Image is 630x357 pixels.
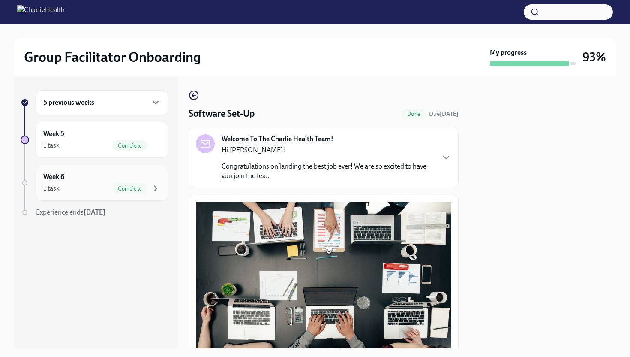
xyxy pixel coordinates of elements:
[43,141,60,150] div: 1 task
[440,110,459,118] strong: [DATE]
[36,208,105,216] span: Experience ends
[582,49,606,65] h3: 93%
[429,110,459,118] span: Due
[429,110,459,118] span: September 9th, 2025 10:00
[113,185,147,192] span: Complete
[490,48,527,57] strong: My progress
[222,134,333,144] strong: Welcome To The Charlie Health Team!
[196,202,451,353] button: Zoom image
[43,129,64,139] h6: Week 5
[113,142,147,149] span: Complete
[43,98,94,107] h6: 5 previous weeks
[24,48,201,66] h2: Group Facilitator Onboarding
[17,5,65,19] img: CharlieHealth
[21,165,168,201] a: Week 61 taskComplete
[21,122,168,158] a: Week 51 taskComplete
[222,162,434,181] p: Congratulations on landing the best job ever! We are so excited to have you join the tea...
[402,111,426,117] span: Done
[43,184,60,193] div: 1 task
[84,208,105,216] strong: [DATE]
[36,90,168,115] div: 5 previous weeks
[189,107,255,120] h4: Software Set-Up
[222,145,434,155] p: Hi [PERSON_NAME]!
[43,172,64,182] h6: Week 6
